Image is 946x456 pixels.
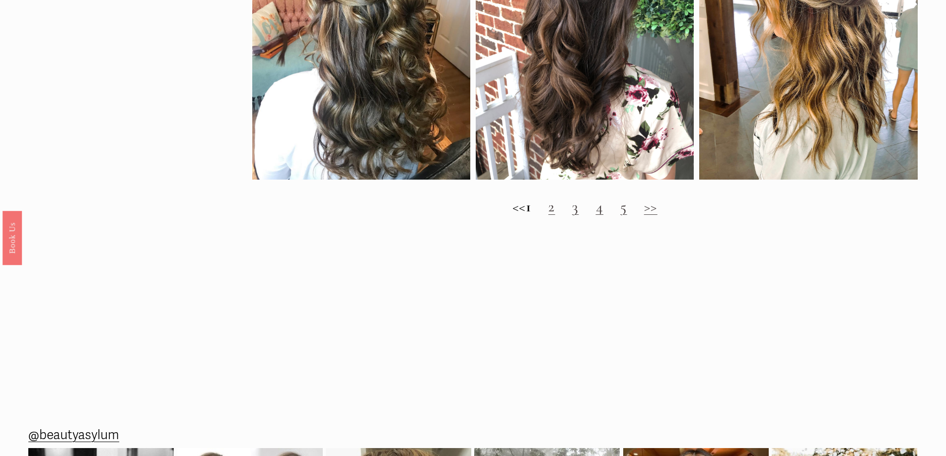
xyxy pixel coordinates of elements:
[644,197,657,216] a: >>
[620,197,627,216] a: 5
[548,197,555,216] a: 2
[252,198,918,216] h2: <<
[572,197,579,216] a: 3
[2,210,22,264] a: Book Us
[28,424,119,447] a: @beautyasylum
[526,197,532,216] strong: 1
[596,197,604,216] a: 4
